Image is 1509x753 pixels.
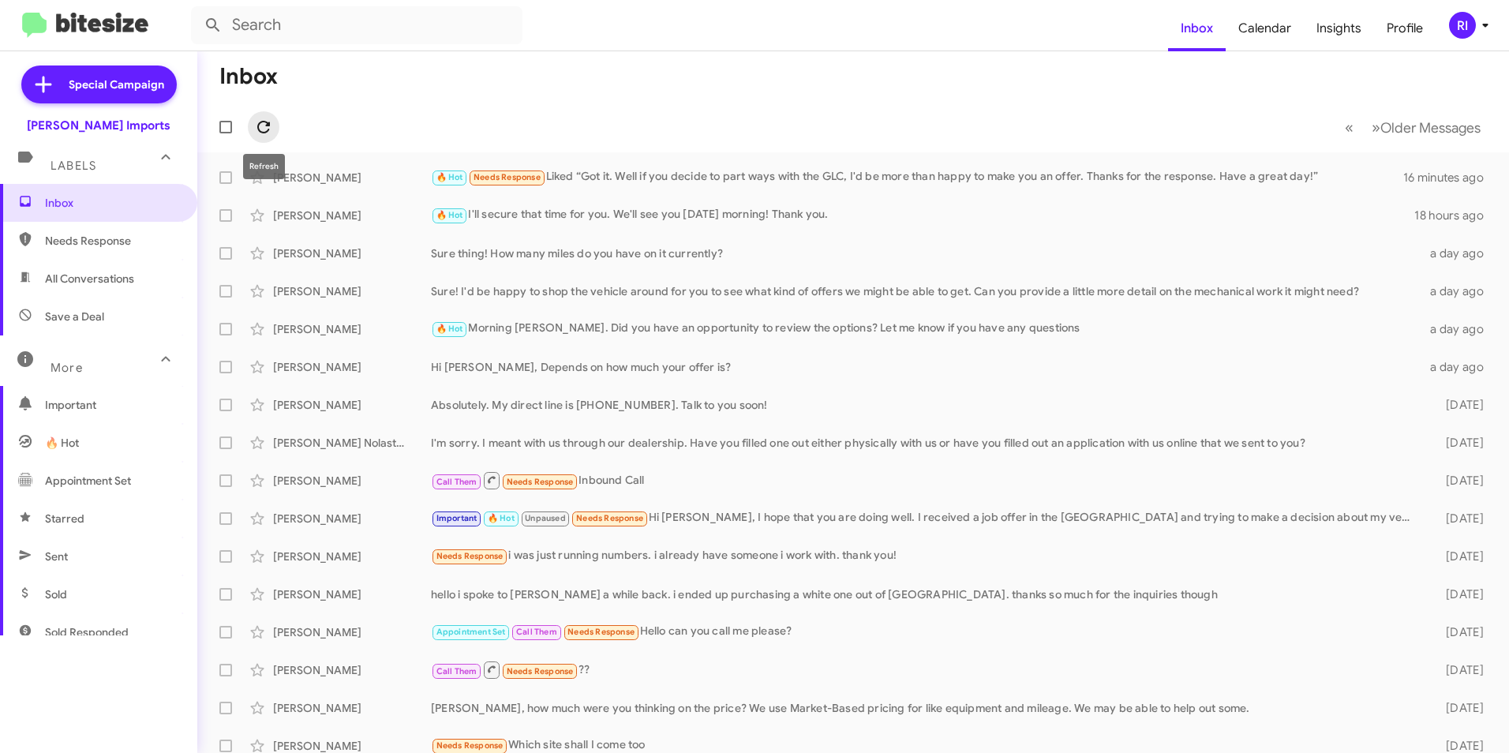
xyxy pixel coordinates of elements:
[45,195,179,211] span: Inbox
[431,586,1421,602] div: hello i spoke to [PERSON_NAME] a while back. i ended up purchasing a white one out of [GEOGRAPHIC...
[273,473,431,489] div: [PERSON_NAME]
[431,700,1421,716] div: [PERSON_NAME], how much were you thinking on the price? We use Market-Based pricing for like equi...
[51,361,83,375] span: More
[507,666,574,676] span: Needs Response
[45,397,179,413] span: Important
[1168,6,1226,51] a: Inbox
[431,168,1403,186] div: Liked “Got it. Well if you decide to part ways with the GLC, I'd be more than happy to make you a...
[1421,473,1496,489] div: [DATE]
[436,551,504,561] span: Needs Response
[474,172,541,182] span: Needs Response
[273,435,431,451] div: [PERSON_NAME] Nolastname120711837
[45,233,179,249] span: Needs Response
[21,66,177,103] a: Special Campaign
[1362,111,1490,144] button: Next
[1421,359,1496,375] div: a day ago
[567,627,635,637] span: Needs Response
[436,513,477,523] span: Important
[431,435,1421,451] div: I'm sorry. I meant with us through our dealership. Have you filled one out either physically with...
[431,320,1421,338] div: Morning [PERSON_NAME]. Did you have an opportunity to review the options? Let me know if you have...
[45,435,79,451] span: 🔥 Hot
[436,666,477,676] span: Call Them
[436,627,506,637] span: Appointment Set
[191,6,522,44] input: Search
[525,513,566,523] span: Unpaused
[273,511,431,526] div: [PERSON_NAME]
[273,700,431,716] div: [PERSON_NAME]
[45,473,131,489] span: Appointment Set
[436,477,477,487] span: Call Them
[273,662,431,678] div: [PERSON_NAME]
[436,172,463,182] span: 🔥 Hot
[45,309,104,324] span: Save a Deal
[431,547,1421,565] div: i was just running numbers. i already have someone i work with. thank you!
[1372,118,1380,137] span: »
[243,154,285,179] div: Refresh
[273,245,431,261] div: [PERSON_NAME]
[488,513,515,523] span: 🔥 Hot
[431,206,1414,224] div: I'll secure that time for you. We'll see you [DATE] morning! Thank you.
[431,470,1421,490] div: Inbound Call
[273,170,431,185] div: [PERSON_NAME]
[45,511,84,526] span: Starred
[1336,111,1490,144] nav: Page navigation example
[1421,586,1496,602] div: [DATE]
[431,660,1421,680] div: ??
[45,271,134,287] span: All Conversations
[1414,208,1496,223] div: 18 hours ago
[273,586,431,602] div: [PERSON_NAME]
[273,397,431,413] div: [PERSON_NAME]
[1374,6,1436,51] a: Profile
[436,740,504,751] span: Needs Response
[1335,111,1363,144] button: Previous
[1226,6,1304,51] a: Calendar
[273,359,431,375] div: [PERSON_NAME]
[1403,170,1496,185] div: 16 minutes ago
[1345,118,1354,137] span: «
[576,513,643,523] span: Needs Response
[431,283,1421,299] div: Sure! I'd be happy to shop the vehicle around for you to see what kind of offers we might be able...
[45,549,68,564] span: Sent
[1421,511,1496,526] div: [DATE]
[1421,700,1496,716] div: [DATE]
[273,321,431,337] div: [PERSON_NAME]
[1421,662,1496,678] div: [DATE]
[1304,6,1374,51] a: Insights
[1421,321,1496,337] div: a day ago
[1421,245,1496,261] div: a day ago
[219,64,278,89] h1: Inbox
[69,77,164,92] span: Special Campaign
[1380,119,1481,137] span: Older Messages
[45,586,67,602] span: Sold
[273,208,431,223] div: [PERSON_NAME]
[273,624,431,640] div: [PERSON_NAME]
[1436,12,1492,39] button: RI
[273,549,431,564] div: [PERSON_NAME]
[1421,435,1496,451] div: [DATE]
[1421,283,1496,299] div: a day ago
[431,245,1421,261] div: Sure thing! How many miles do you have on it currently?
[45,624,129,640] span: Sold Responded
[1421,549,1496,564] div: [DATE]
[431,397,1421,413] div: Absolutely. My direct line is [PHONE_NUMBER]. Talk to you soon!
[436,324,463,334] span: 🔥 Hot
[507,477,574,487] span: Needs Response
[431,359,1421,375] div: Hi [PERSON_NAME], Depends on how much your offer is?
[436,210,463,220] span: 🔥 Hot
[1421,397,1496,413] div: [DATE]
[273,283,431,299] div: [PERSON_NAME]
[27,118,170,133] div: [PERSON_NAME] Imports
[51,159,96,173] span: Labels
[431,509,1421,527] div: Hi [PERSON_NAME], I hope that you are doing well. I received a job offer in the [GEOGRAPHIC_DATA]...
[431,623,1421,641] div: Hello can you call me please?
[1421,624,1496,640] div: [DATE]
[516,627,557,637] span: Call Them
[1449,12,1476,39] div: RI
